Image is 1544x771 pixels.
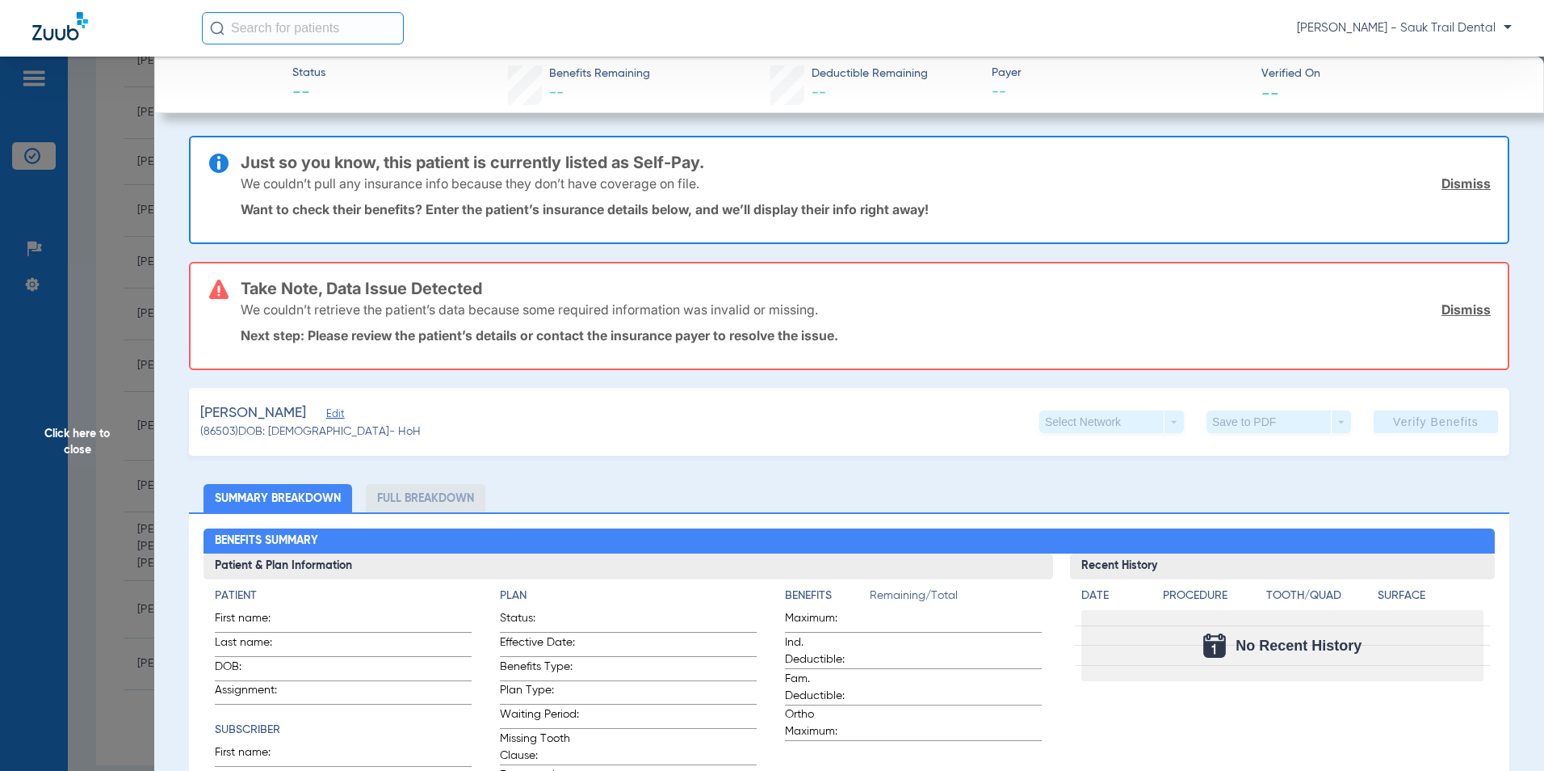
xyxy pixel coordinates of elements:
h4: Plan [500,588,757,605]
span: -- [1261,84,1279,101]
span: -- [812,86,826,100]
span: Last name: [215,634,294,656]
span: Payer [992,65,1248,82]
h3: Take Note, Data Issue Detected [241,280,1491,297]
span: -- [292,82,325,105]
span: Missing Tooth Clause: [500,731,579,765]
span: Benefits Remaining [549,65,650,82]
li: Summary Breakdown [203,484,352,512]
p: We couldn’t pull any insurance info because they don’t have coverage on file. [241,175,699,192]
h4: Benefits [785,588,870,605]
a: Dismiss [1441,301,1491,318]
span: DOB: [215,659,294,680]
span: Verified On [1261,65,1517,82]
span: Status: [500,610,579,632]
span: Remaining/Total [870,588,1042,610]
h2: Benefits Summary [203,529,1496,554]
h3: Recent History [1070,554,1495,579]
span: Edit [326,408,341,423]
img: Search Icon [210,21,224,36]
span: -- [549,86,564,100]
img: error-icon [209,280,229,299]
app-breakdown-title: Surface [1378,588,1483,610]
h4: Surface [1378,588,1483,605]
h4: Tooth/Quad [1266,588,1372,605]
app-breakdown-title: Benefits [785,588,870,610]
h4: Date [1081,588,1149,605]
span: Effective Date: [500,634,579,656]
img: Zuub Logo [32,12,88,40]
span: Fam. Deductible: [785,671,864,705]
span: Deductible Remaining [812,65,928,82]
a: Dismiss [1441,175,1491,192]
span: -- [992,82,1248,103]
input: Search for patients [202,12,404,44]
app-breakdown-title: Date [1081,588,1149,610]
span: Status [292,65,325,82]
img: Calendar [1203,634,1226,658]
app-breakdown-title: Tooth/Quad [1266,588,1372,610]
span: Assignment: [215,682,294,704]
span: Maximum: [785,610,864,632]
span: [PERSON_NAME] - Sauk Trail Dental [1297,20,1512,36]
span: Waiting Period: [500,706,579,728]
app-breakdown-title: Procedure [1163,588,1261,610]
h4: Procedure [1163,588,1261,605]
span: (86503) DOB: [DEMOGRAPHIC_DATA] - HoH [200,423,421,440]
span: Ind. Deductible: [785,634,864,668]
iframe: Chat Widget [1463,693,1544,771]
p: Want to check their benefits? Enter the patient’s insurance details below, and we’ll display thei... [241,201,1491,217]
span: No Recent History [1236,638,1361,654]
p: Next step: Please review the patient’s details or contact the insurance payer to resolve the issue. [241,327,1491,343]
p: We couldn’t retrieve the patient’s data because some required information was invalid or missing. [241,301,818,318]
h4: Subscriber [215,722,472,739]
li: Full Breakdown [366,484,485,512]
img: info-icon [209,154,229,173]
span: Benefits Type: [500,659,579,680]
span: [PERSON_NAME] [200,403,306,423]
span: First name: [215,610,294,632]
span: Plan Type: [500,682,579,704]
h3: Patient & Plan Information [203,554,1054,579]
h4: Patient [215,588,472,605]
h3: Just so you know, this patient is currently listed as Self-Pay. [241,154,1491,171]
span: Ortho Maximum: [785,706,864,740]
span: First name: [215,744,294,766]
